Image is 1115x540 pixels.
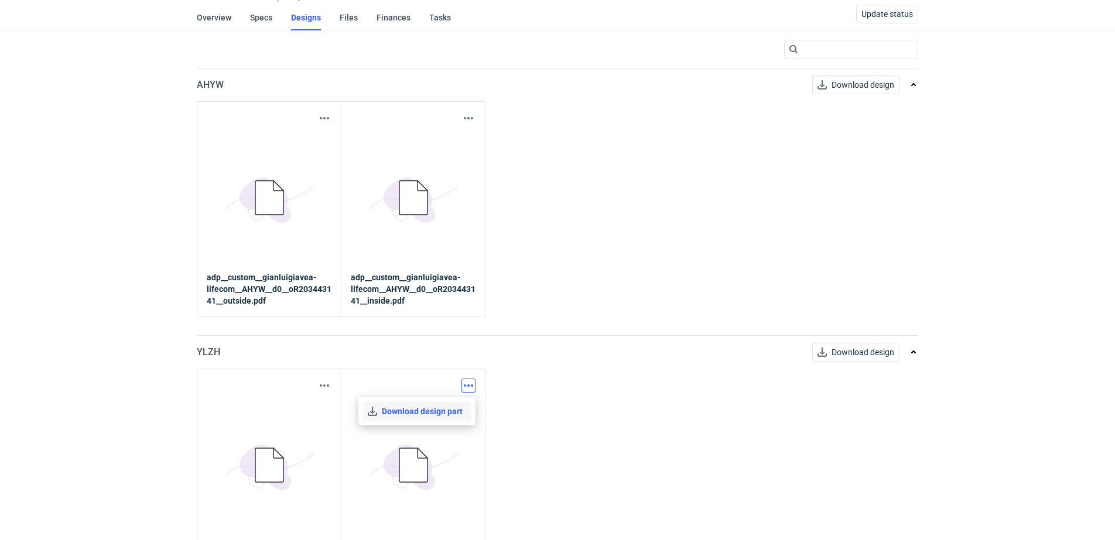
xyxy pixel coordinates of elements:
[207,271,331,307] a: adp__custom__gianluigiavea-lifecom__AHYW__d0__oR203443141__outside.pdf
[832,348,894,356] span: Download design
[197,345,220,359] p: YLZH
[812,343,899,362] button: Download design
[197,78,224,92] p: AHYW
[363,402,471,421] a: Download design part
[461,379,476,393] button: Actions
[832,81,894,89] span: Download design
[207,273,331,305] strong: adp__custom__gianluigiavea-lifecom__AHYW__d0__oR203443141__outside.pdf
[317,379,331,393] button: Actions
[861,10,913,18] span: Update status
[291,5,321,30] a: Designs
[340,5,358,30] a: Files
[197,5,231,30] a: Overview
[856,5,918,23] button: Update status
[250,5,272,30] a: Specs
[429,5,451,30] a: Tasks
[351,271,476,307] a: adp__custom__gianluigiavea-lifecom__AHYW__d0__oR203443141__inside.pdf
[812,75,899,94] button: Download design
[351,273,476,305] strong: adp__custom__gianluigiavea-lifecom__AHYW__d0__oR203443141__inside.pdf
[377,5,411,30] a: Finances
[461,111,476,125] button: Actions
[317,111,331,125] button: Actions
